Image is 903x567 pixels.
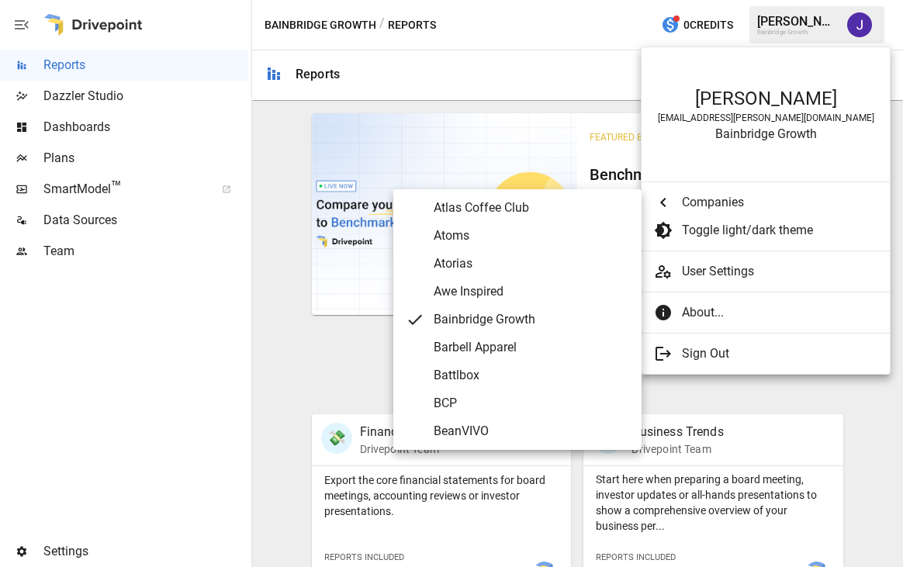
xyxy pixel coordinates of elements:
span: Awe Inspired [434,282,629,301]
span: Atoms [434,226,629,245]
span: Bainbridge Growth [434,310,629,329]
span: Sign Out [682,344,877,363]
span: BCP [434,394,629,413]
span: Atorias [434,254,629,273]
span: Companies [682,193,877,212]
span: Barbell Apparel [434,338,629,357]
span: BeanVIVO [434,422,629,441]
span: About... [682,303,877,322]
div: [EMAIL_ADDRESS][PERSON_NAME][DOMAIN_NAME] [657,112,874,123]
span: Battlbox [434,366,629,385]
div: Bainbridge Growth [657,126,874,141]
div: [PERSON_NAME] [657,88,874,109]
span: Atlas Coffee Club [434,199,629,217]
span: User Settings [682,262,877,281]
span: Toggle light/dark theme [682,221,877,240]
